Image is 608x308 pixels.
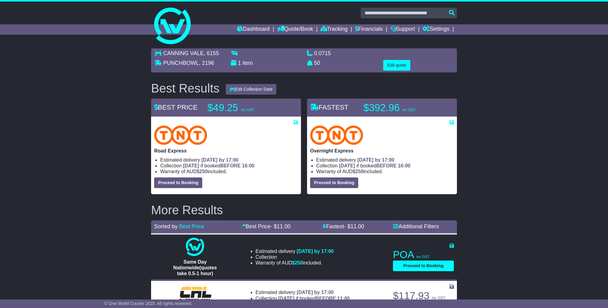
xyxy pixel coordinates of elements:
span: 250 [355,169,363,174]
p: POA [393,249,454,261]
span: [DATE] [339,163,355,168]
span: © One World Courier 2025. All rights reserved. [104,301,193,306]
a: Fastest- $11.00 [323,223,364,229]
span: [DATE] by 17:00 [297,249,334,254]
li: Collection [316,163,454,169]
li: Warranty of AUD included. [160,169,298,174]
button: Edit quote [383,60,410,71]
span: $ [196,169,207,174]
img: TNT Domestic: Overnight Express [310,125,363,145]
a: Best Price [179,223,204,229]
span: PUNCHBOWL [163,60,199,66]
li: Collection [160,163,298,169]
span: [DATE] [278,296,295,301]
li: Estimated delivery [316,157,454,163]
p: $117.93 [393,290,454,302]
span: [DATE] by 17:00 [297,290,334,295]
span: Same Day Nationwide(quotes take 0.5-1 hour) [173,259,217,276]
span: inc GST [402,108,415,112]
span: if booked [278,296,350,301]
button: Proceed to Booking [393,261,454,271]
a: Settings [422,24,449,35]
span: item [242,60,253,66]
span: 16:00 [242,163,254,168]
li: Estimated delivery [160,157,298,163]
span: 11:00 [337,296,350,301]
span: CANNING VALE [163,50,204,56]
li: Warranty of AUD included. [256,260,334,266]
span: FASTEST [310,103,348,111]
li: Collection [256,254,334,260]
span: 250 [295,260,303,265]
span: 1 [238,60,241,66]
img: TNT Domestic: Road Express [154,125,207,145]
p: Road Express [154,148,298,154]
img: One World Courier: Same Day Nationwide(quotes take 0.5-1 hour) [186,238,204,256]
span: if booked [339,163,410,168]
p: $392.96 [363,102,440,114]
button: Proceed to Booking [310,177,358,188]
div: Best Results [148,82,223,95]
li: Estimated delivery [256,248,334,254]
span: inc GST [241,108,254,112]
img: CRL: General [175,285,215,303]
a: Quote/Book [277,24,313,35]
p: Overnight Express [310,148,454,154]
span: - $ [270,223,291,229]
a: Financials [355,24,383,35]
a: Tracking [321,24,348,35]
h2: More Results [151,203,457,217]
span: $ [352,169,363,174]
span: , 6155 [204,50,219,56]
span: BEST PRICE [154,103,197,111]
span: BEFORE [376,163,397,168]
span: 16:00 [398,163,410,168]
p: $49.25 [207,102,284,114]
span: BEFORE [220,163,241,168]
span: 11.00 [277,223,291,229]
span: - $ [344,223,364,229]
button: Proceed to Booking [154,177,202,188]
span: if booked [183,163,254,168]
a: Dashboard [237,24,270,35]
span: 250 [199,169,207,174]
span: 50 [314,60,320,66]
span: [DATE] by 17:00 [201,157,239,163]
span: BEFORE [316,296,336,301]
span: $ [292,260,303,265]
a: Best Price- $11.00 [242,223,291,229]
button: Edit Collection Date [226,84,277,95]
span: [DATE] by 17:00 [357,157,394,163]
span: , 2196 [199,60,214,66]
a: Support [391,24,415,35]
li: Estimated delivery [256,289,350,295]
span: Sorted by [154,223,178,229]
span: inc GST [416,255,429,259]
span: [DATE] [183,163,199,168]
span: 0.0715 [314,50,331,56]
span: inc GST [432,296,445,300]
span: 11.00 [350,223,364,229]
a: Additional Filters [393,223,439,229]
li: Warranty of AUD included. [316,169,454,174]
li: Collection [256,296,350,301]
